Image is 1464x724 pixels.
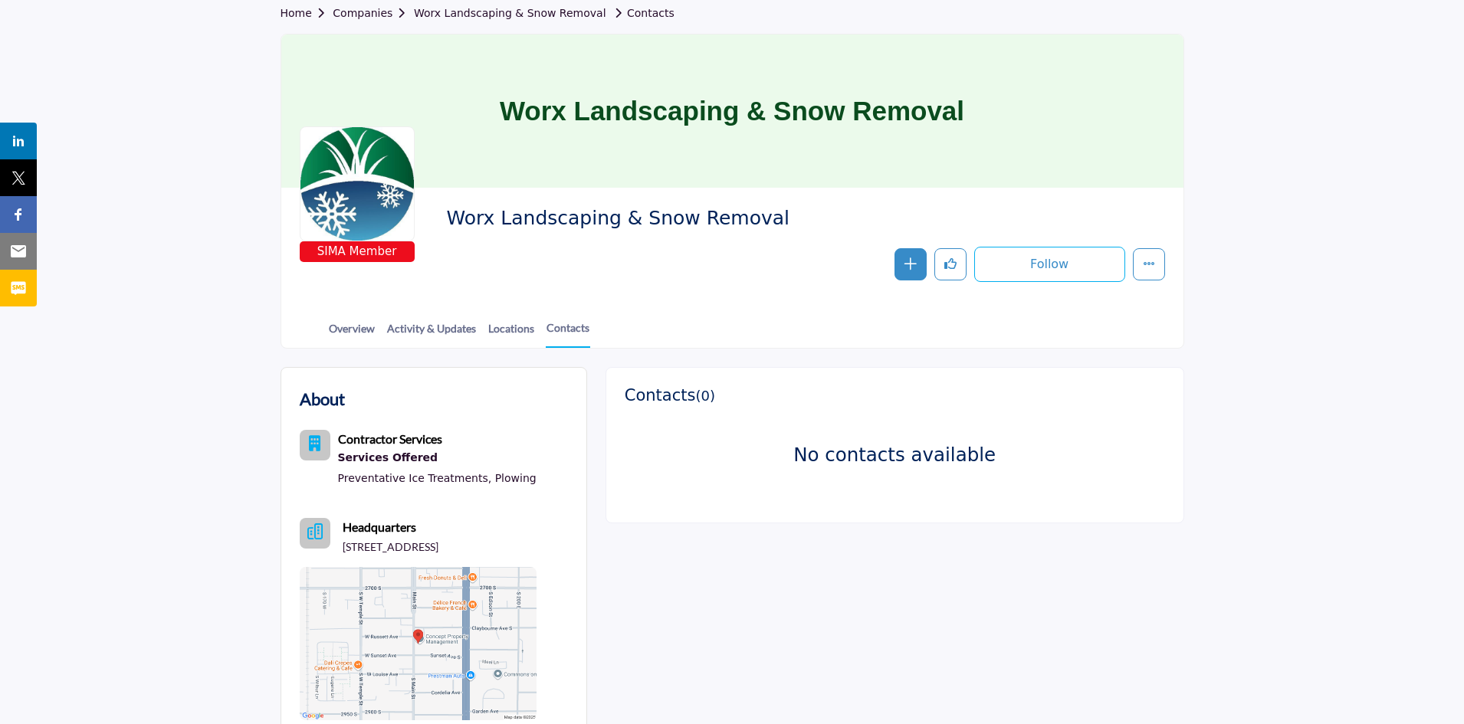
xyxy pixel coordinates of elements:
[701,388,709,404] span: 0
[934,248,967,280] button: Like
[281,7,333,19] a: Home
[328,320,376,347] a: Overview
[338,431,442,446] b: Contractor Services
[338,448,537,468] div: Services Offered refers to the specific products, assistance, or expertise a business provides to...
[303,243,412,260] span: SIMA Member
[414,7,606,19] a: Worx Landscaping & Snow Removal
[546,319,590,348] a: Contacts
[446,206,792,231] span: Worx Landscaping & Snow Removal
[386,320,477,347] a: Activity & Updates
[300,518,330,549] button: Headquarter icon
[974,247,1125,282] button: Follow
[695,388,715,404] span: ( )
[663,444,1127,466] h3: No contacts available
[495,472,537,484] a: Plowing
[333,7,414,19] a: Companies
[500,34,964,188] h1: Worx Landscaping & Snow Removal
[300,430,330,460] button: Category Icon
[338,434,442,446] a: Contractor Services
[338,448,537,468] a: Services Offered
[343,539,438,555] p: [STREET_ADDRESS]
[625,386,715,405] h3: Contacts
[1133,248,1165,280] button: More details
[300,386,345,411] h2: About
[343,518,416,536] b: Headquarters
[487,320,535,347] a: Locations
[300,567,537,720] img: Location Map
[338,472,492,484] a: Preventative Ice Treatments,
[609,7,675,19] a: Contacts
